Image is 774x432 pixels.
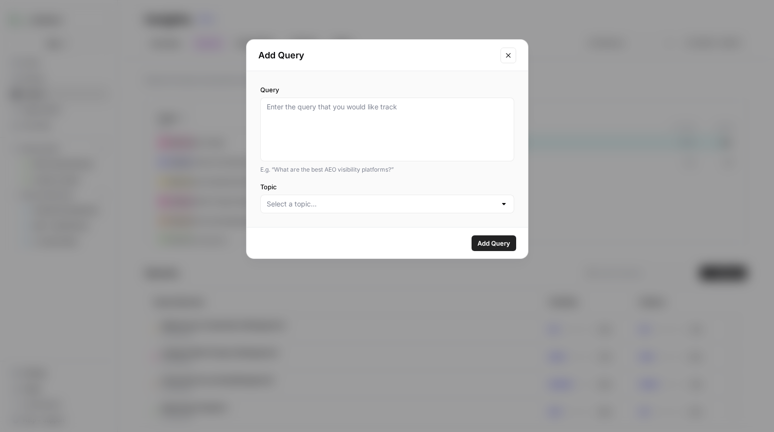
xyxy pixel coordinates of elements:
span: Add Query [477,238,510,248]
div: E.g. “What are the best AEO visibility platforms?” [260,165,514,174]
button: Close modal [500,48,516,63]
h2: Add Query [258,49,495,62]
input: Select a topic... [267,199,496,209]
button: Add Query [472,235,516,251]
label: Query [260,85,514,95]
label: Topic [260,182,514,192]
